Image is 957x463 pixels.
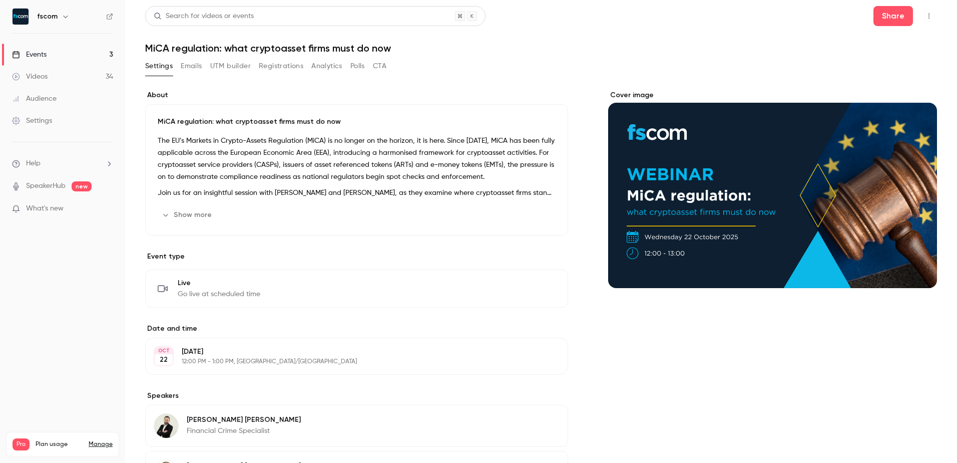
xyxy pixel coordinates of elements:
[72,181,92,191] span: new
[873,6,913,26] button: Share
[158,207,218,223] button: Show more
[187,426,301,436] p: Financial Crime Specialist
[26,158,41,169] span: Help
[145,58,173,74] button: Settings
[154,414,178,438] img: Evan McGookin
[608,90,937,288] section: Cover image
[350,58,365,74] button: Polls
[373,58,386,74] button: CTA
[178,289,260,299] span: Go live at scheduled time
[12,116,52,126] div: Settings
[155,347,173,354] div: OCT
[154,11,254,22] div: Search for videos or events
[12,72,48,82] div: Videos
[259,58,303,74] button: Registrations
[145,42,937,54] h1: MiCA regulation: what cryptoasset firms must do now
[26,181,66,191] a: SpeakerHub
[145,405,568,447] div: Evan McGookin[PERSON_NAME] [PERSON_NAME]Financial Crime Specialist
[160,355,168,365] p: 22
[101,204,113,213] iframe: Noticeable Trigger
[89,440,113,448] a: Manage
[608,90,937,100] label: Cover image
[210,58,251,74] button: UTM builder
[158,117,556,127] p: MiCA regulation: what cryptoasset firms must do now
[178,278,260,288] span: Live
[158,135,556,183] p: The EU’s Markets in Crypto-Assets Regulation (MiCA) is no longer on the horizon, it is here. Sinc...
[158,187,556,199] p: Join us for an insightful session with [PERSON_NAME] and [PERSON_NAME], as they examine where cry...
[13,9,29,25] img: fscom
[26,203,64,214] span: What's new
[182,347,515,357] p: [DATE]
[187,415,301,425] p: [PERSON_NAME] [PERSON_NAME]
[145,391,568,401] label: Speakers
[13,438,30,450] span: Pro
[12,50,47,60] div: Events
[145,90,568,100] label: About
[37,12,58,22] h6: fscom
[36,440,83,448] span: Plan usage
[181,58,202,74] button: Emails
[311,58,342,74] button: Analytics
[12,94,57,104] div: Audience
[12,158,113,169] li: help-dropdown-opener
[182,358,515,366] p: 12:00 PM - 1:00 PM, [GEOGRAPHIC_DATA]/[GEOGRAPHIC_DATA]
[145,252,568,262] p: Event type
[145,324,568,334] label: Date and time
